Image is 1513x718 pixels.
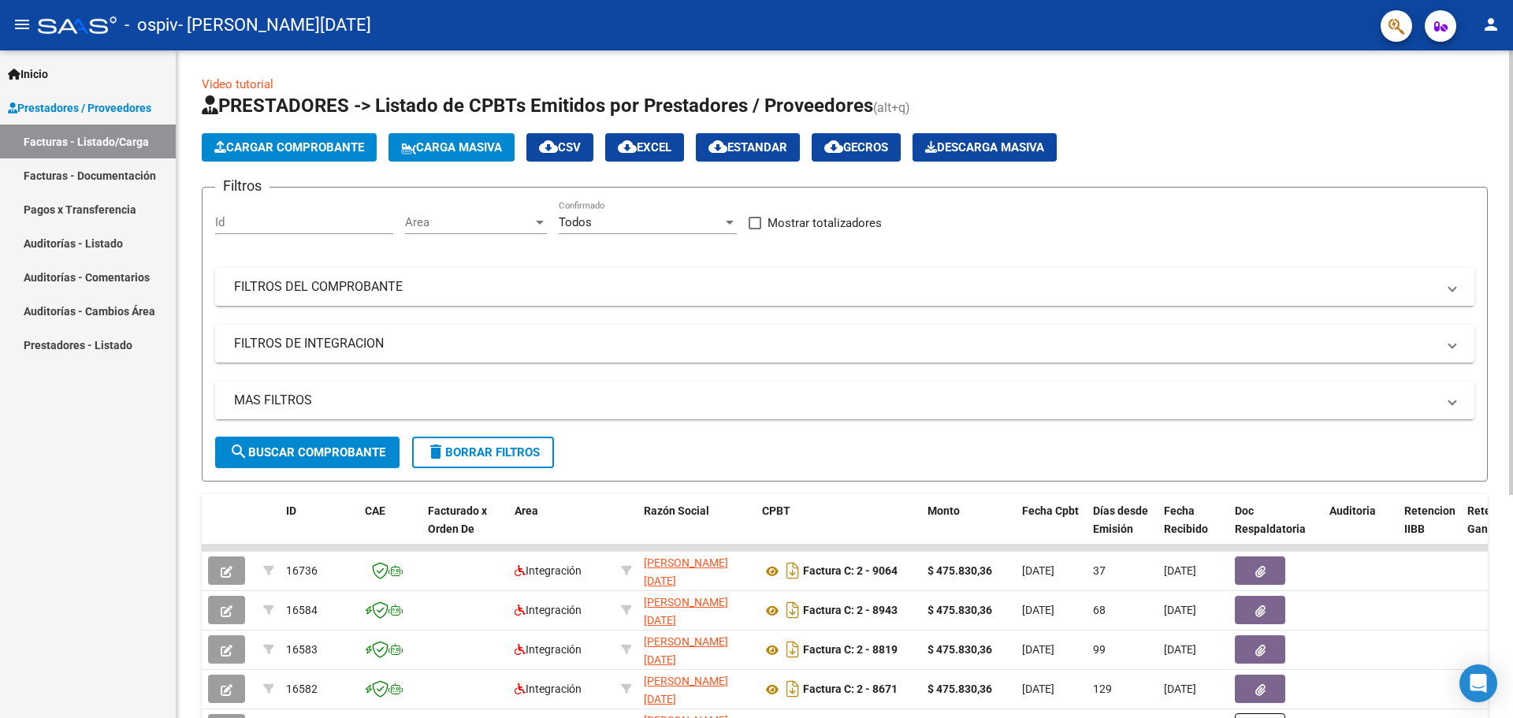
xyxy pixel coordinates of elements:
[644,504,709,517] span: Razón Social
[178,8,371,43] span: - [PERSON_NAME][DATE]
[1093,604,1106,616] span: 68
[618,137,637,156] mat-icon: cloud_download
[286,604,318,616] span: 16584
[783,676,803,701] i: Descargar documento
[229,442,248,461] mat-icon: search
[388,133,515,162] button: Carga Masiva
[928,564,992,577] strong: $ 475.830,36
[783,558,803,583] i: Descargar documento
[928,683,992,695] strong: $ 475.830,36
[913,133,1057,162] app-download-masive: Descarga masiva de comprobantes (adjuntos)
[202,133,377,162] button: Cargar Comprobante
[515,683,582,695] span: Integración
[1158,494,1229,564] datatable-header-cell: Fecha Recibido
[644,672,749,705] div: 27045703881
[644,675,728,705] span: [PERSON_NAME][DATE]
[803,605,898,617] strong: Factura C: 2 - 8943
[214,140,364,154] span: Cargar Comprobante
[1022,604,1054,616] span: [DATE]
[1329,504,1376,517] span: Auditoria
[539,137,558,156] mat-icon: cloud_download
[1164,564,1196,577] span: [DATE]
[1398,494,1461,564] datatable-header-cell: Retencion IIBB
[928,504,960,517] span: Monto
[824,137,843,156] mat-icon: cloud_download
[1481,15,1500,34] mat-icon: person
[202,95,873,117] span: PRESTADORES -> Listado de CPBTs Emitidos por Prestadores / Proveedores
[1022,504,1079,517] span: Fecha Cpbt
[1323,494,1398,564] datatable-header-cell: Auditoria
[286,643,318,656] span: 16583
[925,140,1044,154] span: Descarga Masiva
[638,494,756,564] datatable-header-cell: Razón Social
[913,133,1057,162] button: Descarga Masiva
[202,77,273,91] a: Video tutorial
[644,554,749,587] div: 27045703881
[1087,494,1158,564] datatable-header-cell: Días desde Emisión
[696,133,800,162] button: Estandar
[215,268,1474,306] mat-expansion-panel-header: FILTROS DEL COMPROBANTE
[803,565,898,578] strong: Factura C: 2 - 9064
[824,140,888,154] span: Gecros
[928,604,992,616] strong: $ 475.830,36
[234,278,1437,296] mat-panel-title: FILTROS DEL COMPROBANTE
[125,8,178,43] span: - ospiv
[428,504,487,535] span: Facturado x Orden De
[928,643,992,656] strong: $ 475.830,36
[215,175,270,197] h3: Filtros
[762,504,790,517] span: CPBT
[8,65,48,83] span: Inicio
[873,100,910,115] span: (alt+q)
[539,140,581,154] span: CSV
[359,494,422,564] datatable-header-cell: CAE
[526,133,593,162] button: CSV
[921,494,1016,564] datatable-header-cell: Monto
[559,215,592,229] span: Todos
[618,140,671,154] span: EXCEL
[644,596,728,627] span: [PERSON_NAME][DATE]
[286,504,296,517] span: ID
[426,445,540,459] span: Borrar Filtros
[1164,604,1196,616] span: [DATE]
[783,637,803,662] i: Descargar documento
[1016,494,1087,564] datatable-header-cell: Fecha Cpbt
[708,137,727,156] mat-icon: cloud_download
[1164,683,1196,695] span: [DATE]
[13,15,32,34] mat-icon: menu
[1164,504,1208,535] span: Fecha Recibido
[1235,504,1306,535] span: Doc Respaldatoria
[1093,564,1106,577] span: 37
[1022,643,1054,656] span: [DATE]
[1164,643,1196,656] span: [DATE]
[234,335,1437,352] mat-panel-title: FILTROS DE INTEGRACION
[215,325,1474,363] mat-expansion-panel-header: FILTROS DE INTEGRACION
[708,140,787,154] span: Estandar
[644,635,728,666] span: [PERSON_NAME][DATE]
[812,133,901,162] button: Gecros
[783,597,803,623] i: Descargar documento
[1022,683,1054,695] span: [DATE]
[286,564,318,577] span: 16736
[605,133,684,162] button: EXCEL
[365,504,385,517] span: CAE
[1093,683,1112,695] span: 129
[280,494,359,564] datatable-header-cell: ID
[1093,643,1106,656] span: 99
[8,99,151,117] span: Prestadores / Proveedores
[286,683,318,695] span: 16582
[803,683,898,696] strong: Factura C: 2 - 8671
[756,494,921,564] datatable-header-cell: CPBT
[508,494,615,564] datatable-header-cell: Area
[234,392,1437,409] mat-panel-title: MAS FILTROS
[515,643,582,656] span: Integración
[644,633,749,666] div: 27045703881
[768,214,882,233] span: Mostrar totalizadores
[401,140,502,154] span: Carga Masiva
[422,494,508,564] datatable-header-cell: Facturado x Orden De
[515,564,582,577] span: Integración
[426,442,445,461] mat-icon: delete
[1229,494,1323,564] datatable-header-cell: Doc Respaldatoria
[1022,564,1054,577] span: [DATE]
[215,381,1474,419] mat-expansion-panel-header: MAS FILTROS
[644,593,749,627] div: 27045703881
